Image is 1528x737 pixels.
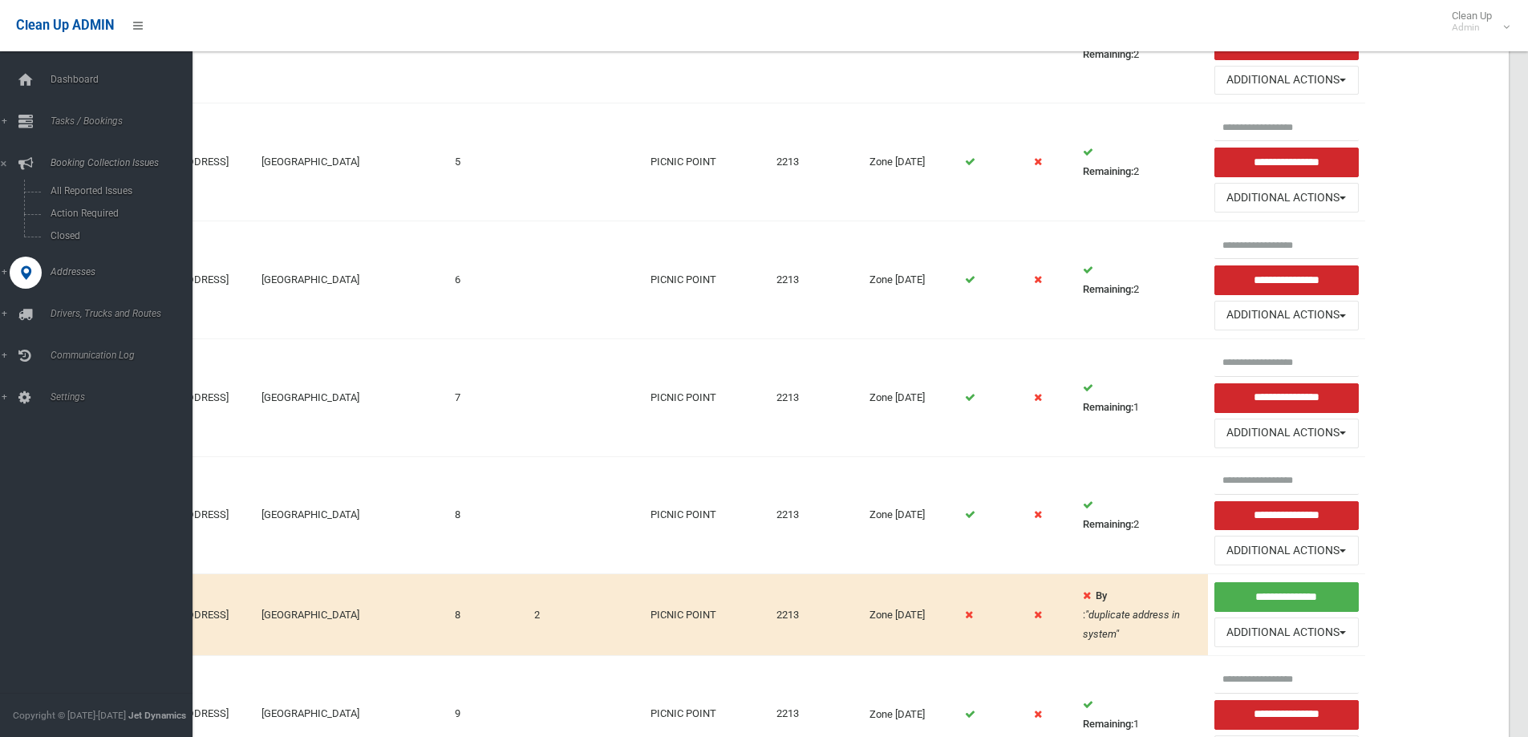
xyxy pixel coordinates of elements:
td: : [1076,574,1208,656]
button: Additional Actions [1214,183,1359,213]
strong: Remaining: [1083,401,1133,413]
span: Settings [46,391,205,403]
td: [GEOGRAPHIC_DATA] [255,338,449,456]
td: 8 [448,574,528,656]
td: 2213 [770,574,863,656]
span: Copyright © [DATE]-[DATE] [13,710,126,721]
button: Additional Actions [1214,301,1359,330]
span: Addresses [46,266,205,277]
td: 6 [448,221,528,339]
span: Closed [46,230,191,241]
span: Tasks / Bookings [46,115,205,127]
span: Clean Up [1444,10,1508,34]
td: Zone [DATE] [863,338,959,456]
strong: Jet Dynamics [128,710,186,721]
strong: By [1096,589,1107,601]
button: Additional Actions [1214,66,1359,95]
td: 2213 [770,338,863,456]
span: All Reported Issues [46,185,191,196]
td: [GEOGRAPHIC_DATA] [255,221,449,339]
td: 2213 [770,456,863,574]
button: Additional Actions [1214,618,1359,647]
td: [GEOGRAPHIC_DATA] [255,103,449,221]
strong: Remaining: [1083,718,1133,730]
em: "duplicate address in system" [1083,609,1180,640]
td: Zone [DATE] [863,456,959,574]
td: Zone [DATE] [863,103,959,221]
td: Zone [DATE] [863,221,959,339]
td: 2213 [770,221,863,339]
strong: Remaining: [1083,518,1133,530]
span: Dashboard [46,74,205,85]
td: 5 [448,103,528,221]
td: 7 [448,338,528,456]
small: Admin [1452,22,1492,34]
td: PICNIC POINT [644,103,771,221]
td: [GEOGRAPHIC_DATA] [255,456,449,574]
td: PICNIC POINT [644,338,771,456]
td: 2 [528,574,596,656]
td: PICNIC POINT [644,456,771,574]
td: PICNIC POINT [644,221,771,339]
span: Drivers, Trucks and Routes [46,308,205,319]
span: Action Required [46,208,191,219]
strong: Remaining: [1083,165,1133,177]
td: 2 [1076,456,1208,574]
button: Additional Actions [1214,419,1359,448]
span: Booking Collection Issues [46,157,205,168]
td: Zone [DATE] [863,574,959,656]
strong: Remaining: [1083,48,1133,60]
strong: Remaining: [1083,283,1133,295]
td: 2 [1076,103,1208,221]
span: Communication Log [46,350,205,361]
button: Additional Actions [1214,536,1359,565]
td: PICNIC POINT [644,574,771,656]
td: 2213 [770,103,863,221]
td: 1 [1076,338,1208,456]
td: 8 [448,456,528,574]
td: [GEOGRAPHIC_DATA] [255,574,449,656]
td: 2 [1076,221,1208,339]
span: Clean Up ADMIN [16,18,114,33]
